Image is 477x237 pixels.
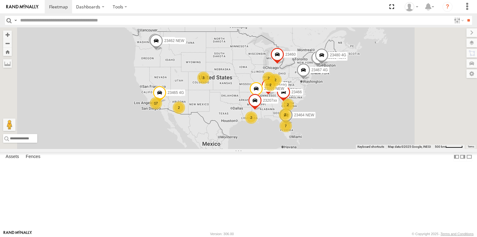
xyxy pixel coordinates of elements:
span: 23207xx [263,98,277,102]
div: Version: 306.00 [210,232,234,236]
span: 23462 NEW [164,39,184,43]
button: Zoom Home [3,48,12,56]
img: rand-logo.svg [6,5,39,9]
span: 23467 4G [311,68,328,72]
label: Assets [2,152,22,161]
div: 2 [264,79,277,91]
a: Terms and Conditions [441,232,474,236]
div: 3 [197,72,210,84]
span: 23480 4G [330,53,346,57]
label: Search Query [13,16,18,25]
label: Measure [3,59,12,68]
div: 2 [282,99,294,111]
div: 2 [269,74,282,86]
label: Hide Summary Table [466,152,472,161]
div: 2 [279,109,291,121]
div: 7 [279,120,292,132]
span: Map data ©2025 Google, INEGI [388,145,431,148]
label: Search Filter Options [452,16,465,25]
div: 2 [245,111,257,124]
div: 17 [150,97,162,109]
label: Fences [23,152,43,161]
button: Zoom in [3,30,12,39]
div: 2 [173,101,185,114]
span: 500 km [435,145,445,148]
label: Dock Summary Table to the Left [453,152,460,161]
div: Sardor Khadjimedov [402,2,420,12]
span: 23464 NEW [294,113,314,117]
span: 23331 NEW [326,55,346,60]
button: Drag Pegman onto the map to open Street View [3,118,16,131]
div: 2 [262,72,275,84]
button: Keyboard shortcuts [357,145,384,149]
button: Map Scale: 500 km per 52 pixels [433,145,465,149]
i: ? [443,2,452,12]
a: Visit our Website [3,231,32,237]
span: 23466 [292,90,302,94]
a: Terms (opens in new tab) [468,146,474,148]
div: © Copyright 2025 - [412,232,474,236]
label: Map Settings [466,69,477,78]
button: Zoom out [3,39,12,48]
span: 23465 4G [168,91,184,95]
span: 23460 [285,52,296,56]
label: Dock Summary Table to the Right [460,152,466,161]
